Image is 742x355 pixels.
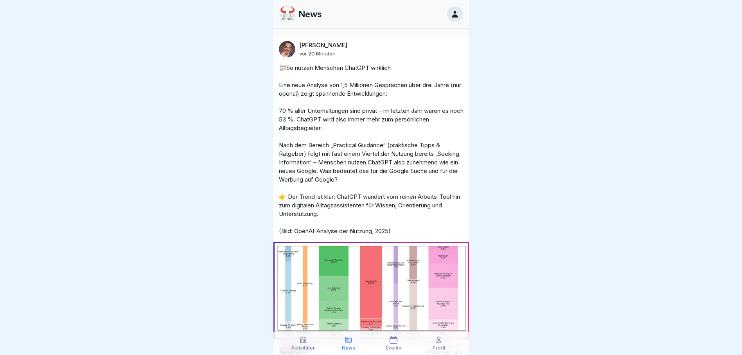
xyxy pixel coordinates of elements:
p: News [298,9,322,19]
p: News [342,345,355,351]
p: Profil [433,345,445,351]
img: vyjpw951skg073owmonln6kd.png [280,7,295,21]
p: Events [386,345,401,351]
p: [PERSON_NAME] [299,42,347,49]
img: Post Image [273,242,469,339]
p: Aktivitäten [291,345,316,351]
p: vor 20 Minuten [299,50,336,57]
p: 📰So nutzen Menschen ChatGPT wirklich Eine neue Analyse von 1,5 Millionen Gesprächen über drei Jah... [279,64,464,235]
